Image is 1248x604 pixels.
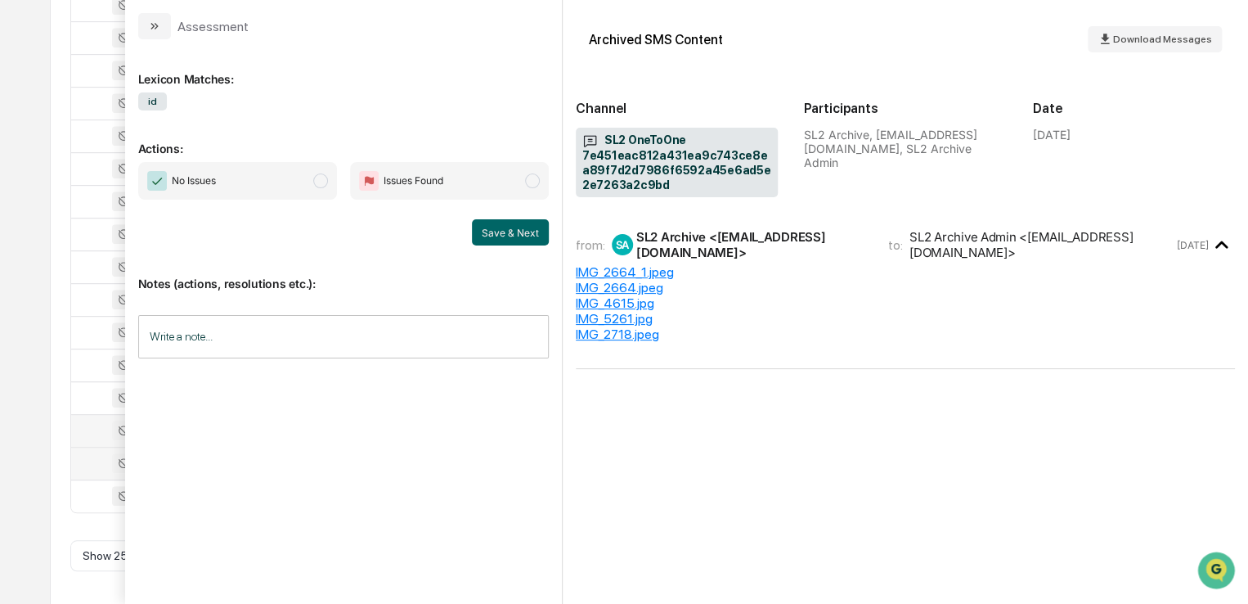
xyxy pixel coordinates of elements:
div: We're available if you need us! [56,142,207,155]
span: from: [576,237,605,253]
div: Assessment [177,19,249,34]
div: SL2 Archive <[EMAIL_ADDRESS][DOMAIN_NAME]> [636,229,869,260]
span: Data Lookup [33,237,103,254]
span: Attestations [135,206,203,223]
a: 🖐️Preclearance [10,200,112,229]
div: Archived SMS Content [589,32,723,47]
div: 🔎 [16,239,29,252]
div: SA [612,234,633,255]
div: IMG_2718.jpeg [576,327,1235,342]
iframe: Open customer support [1196,550,1240,594]
time: Thursday, September 4, 2025 at 7:06:04 PM [1176,239,1208,251]
div: Lexicon Matches: [138,52,549,86]
a: Powered byPylon [115,277,198,290]
span: SL2 OneToOne 7e451eac812a431ea9c743ce8ea89f7d2d7986f6592a45e6ad5e2e7263a2c9bd [582,133,771,193]
div: 🗄️ [119,208,132,221]
div: SL2 Archive Admin <[EMAIL_ADDRESS][DOMAIN_NAME]> [909,229,1174,260]
p: Actions: [138,122,549,156]
span: Issues Found [384,173,443,189]
span: Pylon [163,277,198,290]
button: Download Messages [1088,26,1222,52]
img: 1746055101610-c473b297-6a78-478c-a979-82029cc54cd1 [16,125,46,155]
span: No Issues [172,173,216,189]
h2: Date [1033,101,1235,116]
span: id [138,92,167,110]
button: Save & Next [472,219,549,246]
p: Notes (actions, resolutions etc.): [138,257,549,291]
span: to: [888,237,903,253]
span: Preclearance [33,206,105,223]
a: 🔎Data Lookup [10,231,110,260]
div: IMG_4615.jpg [576,295,1235,311]
div: IMG_2664_1.jpeg [576,264,1235,280]
div: [DATE] [1033,128,1071,142]
p: How can we help? [16,34,298,61]
span: Download Messages [1113,34,1212,45]
div: 🖐️ [16,208,29,221]
div: SL2 Archive, [EMAIL_ADDRESS][DOMAIN_NAME], SL2 Archive Admin [804,128,1006,169]
a: 🗄️Attestations [112,200,209,229]
img: Flag [359,171,379,191]
button: Start new chat [278,130,298,150]
img: Checkmark [147,171,167,191]
div: IMG_5261.jpg [576,311,1235,327]
div: IMG_2664.jpeg [576,280,1235,295]
h2: Channel [576,101,778,116]
div: Start new chat [56,125,268,142]
h2: Participants [804,101,1006,116]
